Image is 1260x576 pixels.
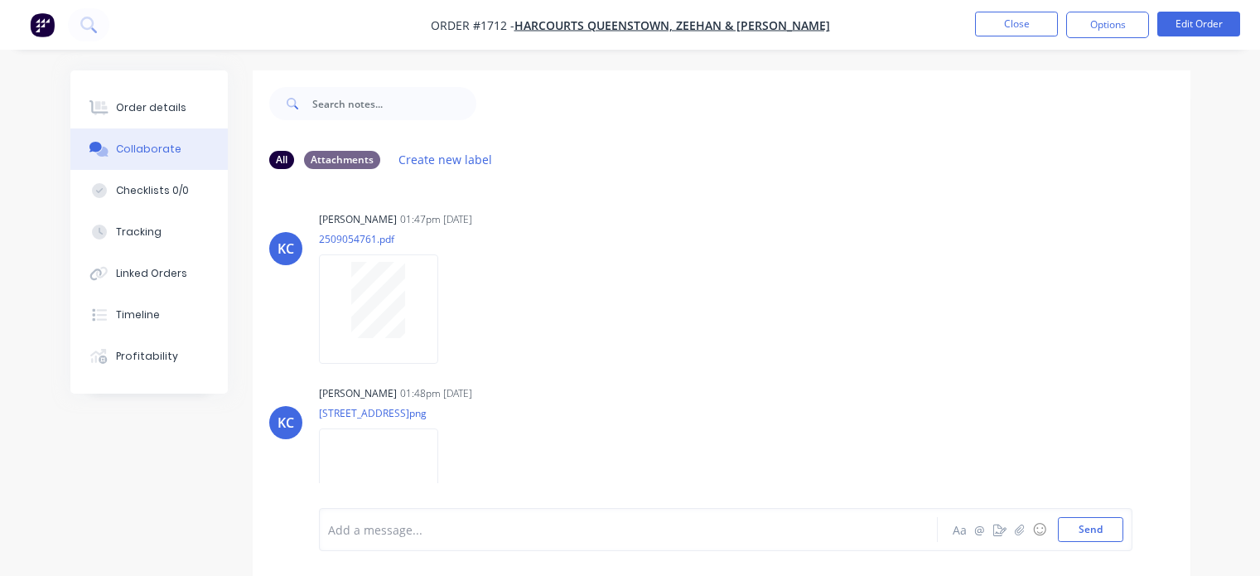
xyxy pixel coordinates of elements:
[70,170,228,211] button: Checklists 0/0
[116,266,187,281] div: Linked Orders
[1030,520,1050,540] button: ☺
[116,142,181,157] div: Collaborate
[116,100,186,115] div: Order details
[975,12,1058,36] button: Close
[70,128,228,170] button: Collaborate
[1157,12,1240,36] button: Edit Order
[400,386,472,401] div: 01:48pm [DATE]
[431,17,514,33] span: Order #1712 -
[116,307,160,322] div: Timeline
[70,87,228,128] button: Order details
[116,349,178,364] div: Profitability
[970,520,990,540] button: @
[390,148,501,171] button: Create new label
[304,151,380,169] div: Attachments
[116,183,189,198] div: Checklists 0/0
[312,87,476,120] input: Search notes...
[319,406,455,420] p: [STREET_ADDRESS]png
[1066,12,1149,38] button: Options
[319,386,397,401] div: [PERSON_NAME]
[319,212,397,227] div: [PERSON_NAME]
[30,12,55,37] img: Factory
[70,211,228,253] button: Tracking
[116,225,162,240] div: Tracking
[278,413,294,433] div: KC
[1058,517,1123,542] button: Send
[70,336,228,377] button: Profitability
[269,151,294,169] div: All
[278,239,294,259] div: KC
[950,520,970,540] button: Aa
[319,232,455,246] p: 2509054761.pdf
[70,294,228,336] button: Timeline
[514,17,830,33] a: Harcourts Queenstown, Zeehan & [PERSON_NAME]
[400,212,472,227] div: 01:47pm [DATE]
[70,253,228,294] button: Linked Orders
